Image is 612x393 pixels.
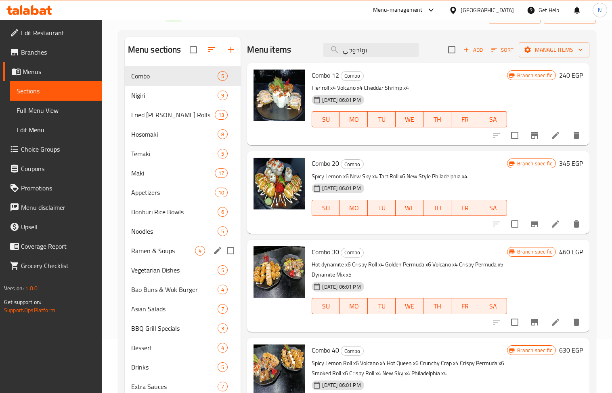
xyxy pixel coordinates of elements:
span: Donburi Rice Bowls [131,207,218,217]
div: Dessert4 [125,338,241,357]
span: Temaki [131,149,218,158]
span: Nigiri [131,91,218,100]
span: [DATE] 06:01 PM [319,381,364,389]
span: Choice Groups [21,144,96,154]
button: TH [423,298,451,314]
span: TH [427,300,448,312]
span: Appetizers [131,188,215,197]
span: Drinks [131,362,218,372]
button: SA [479,111,507,127]
span: [DATE] 06:01 PM [319,96,364,104]
span: SU [315,114,337,125]
button: SA [479,200,507,216]
button: delete [567,214,586,234]
span: BBQ Grill Specials [131,323,218,333]
span: SA [482,202,504,214]
span: [DATE] 06:01 PM [319,283,364,291]
span: Maki [131,168,215,178]
div: Combo [341,159,364,169]
div: items [218,323,228,333]
button: Manage items [519,42,589,57]
h6: 345 EGP [559,158,583,169]
div: items [218,285,228,294]
span: Combo [341,248,363,257]
span: 5 [218,363,227,371]
div: items [218,129,228,139]
span: 3 [218,325,227,332]
span: 5 [218,266,227,274]
span: Menus [23,67,96,76]
a: Upsell [3,217,102,237]
span: Ramen & Soups [131,246,195,256]
span: Sections [17,86,96,96]
a: Edit menu item [551,219,560,229]
span: 5 [218,228,227,235]
button: MO [340,298,368,314]
div: Fried [PERSON_NAME] Rolls13 [125,105,241,125]
span: Select to update [506,216,523,232]
a: Edit menu item [551,131,560,140]
div: items [218,343,228,353]
span: 17 [215,169,227,177]
button: FR [451,200,479,216]
button: SA [479,298,507,314]
span: Branches [21,47,96,57]
span: Combo [131,71,218,81]
div: Combo [341,71,364,81]
span: Sort items [486,44,519,56]
span: 4 [218,344,227,352]
h6: 240 EGP [559,70,583,81]
span: TU [371,202,392,214]
div: items [195,246,205,256]
span: Add [462,45,484,55]
span: Full Menu View [17,106,96,115]
span: FR [455,114,476,125]
span: Branch specific [514,72,555,79]
div: items [218,207,228,217]
span: Vegetarian Dishes [131,265,218,275]
button: TU [368,111,396,127]
span: Hosomaki [131,129,218,139]
a: Coupons [3,159,102,178]
button: FR [451,298,479,314]
span: Grocery Checklist [21,261,96,270]
span: Dessert [131,343,218,353]
span: 4 [218,286,227,294]
div: Menu-management [373,5,423,15]
span: MO [343,202,365,214]
span: 13 [215,111,227,119]
button: delete [567,126,586,145]
span: 4 [195,247,205,255]
p: Hot dynamite x6 Crispy Roll x4 Golden Permuda x6 Volcano x4 Crispy Permuda x5 Dynamite Mix x5 [312,260,507,280]
div: items [218,265,228,275]
button: MO [340,111,368,127]
div: Drinks5 [125,357,241,377]
a: Choice Groups [3,139,102,159]
span: Branch specific [514,248,555,256]
h6: 460 EGP [559,246,583,258]
button: Branch-specific-item [525,126,544,145]
button: WE [396,298,423,314]
span: Combo [341,71,363,80]
div: [GEOGRAPHIC_DATA] [461,6,514,15]
span: Coupons [21,164,96,173]
span: Select to update [506,127,523,144]
p: Spicy Lemon Roll x6 Volcano x4 Hot Queen x6 Crunchy Crap x4 Crispy Permuda x6 Smoked Roll x6 Cris... [312,358,507,378]
a: Menus [3,62,102,81]
span: Sort [491,45,513,55]
span: Manage items [525,45,583,55]
button: TU [368,200,396,216]
span: TH [427,202,448,214]
span: Coverage Report [21,241,96,251]
span: Bao Buns & Wok Burger [131,285,218,294]
button: Add [460,44,486,56]
span: WE [399,202,420,214]
span: Combo [341,347,363,356]
span: Edit Restaurant [21,28,96,38]
div: Nigiri9 [125,86,241,105]
span: TH [427,114,448,125]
